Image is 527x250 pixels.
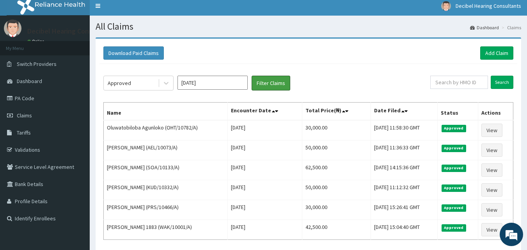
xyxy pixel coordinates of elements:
img: User Image [441,1,451,11]
td: Oluwatobiloba Agunloko (OHT/10782/A) [104,120,228,140]
div: Minimize live chat window [128,4,147,23]
span: Tariffs [17,129,31,136]
td: 30,000.00 [302,200,371,220]
span: Switch Providers [17,60,57,67]
button: Download Paid Claims [103,46,164,60]
span: Approved [442,224,466,231]
span: Approved [442,165,466,172]
a: Dashboard [470,24,499,31]
a: Online [27,39,46,44]
input: Search [491,76,513,89]
td: [PERSON_NAME] (KUD/10332/A) [104,180,228,200]
a: View [481,124,502,137]
span: Approved [442,204,466,211]
td: 42,500.00 [302,220,371,240]
td: [DATE] 14:15:36 GMT [371,160,437,180]
td: 50,000.00 [302,180,371,200]
td: 50,000.00 [302,140,371,160]
td: [DATE] 11:12:32 GMT [371,180,437,200]
td: [PERSON_NAME] (PRS/10466/A) [104,200,228,220]
span: Approved [442,125,466,132]
img: d_794563401_company_1708531726252_794563401 [14,39,32,59]
td: [PERSON_NAME] (SOA/10133/A) [104,160,228,180]
th: Status [437,103,478,121]
td: [DATE] [227,200,302,220]
th: Actions [478,103,513,121]
a: View [481,223,502,236]
a: View [481,163,502,177]
td: [DATE] 11:36:33 GMT [371,140,437,160]
th: Name [104,103,228,121]
td: [DATE] [227,120,302,140]
td: [DATE] 11:58:30 GMT [371,120,437,140]
img: User Image [4,20,21,37]
button: Filter Claims [252,76,290,90]
input: Search by HMO ID [430,76,488,89]
a: View [481,203,502,216]
span: Claims [17,112,32,119]
th: Encounter Date [227,103,302,121]
a: Add Claim [480,46,513,60]
p: Decibel Hearing Consultants [27,28,114,35]
span: Approved [442,184,466,191]
a: View [481,144,502,157]
span: Approved [442,145,466,152]
td: [DATE] [227,140,302,160]
a: View [481,183,502,197]
span: We're online! [45,75,108,154]
td: 62,500.00 [302,160,371,180]
td: [DATE] [227,180,302,200]
td: 30,000.00 [302,120,371,140]
td: [DATE] 15:04:40 GMT [371,220,437,240]
td: [PERSON_NAME] (AEL/10073/A) [104,140,228,160]
li: Claims [500,24,521,31]
td: [DATE] [227,160,302,180]
input: Select Month and Year [177,76,248,90]
div: Chat with us now [41,44,131,54]
textarea: Type your message and hit 'Enter' [4,167,149,194]
div: Approved [108,79,131,87]
td: [DATE] 15:26:41 GMT [371,200,437,220]
td: [DATE] [227,220,302,240]
th: Date Filed [371,103,437,121]
h1: All Claims [96,21,521,32]
span: Dashboard [17,78,42,85]
th: Total Price(₦) [302,103,371,121]
span: Decibel Hearing Consultants [456,2,521,9]
td: [PERSON_NAME] 1883 (WAK/10001/A) [104,220,228,240]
